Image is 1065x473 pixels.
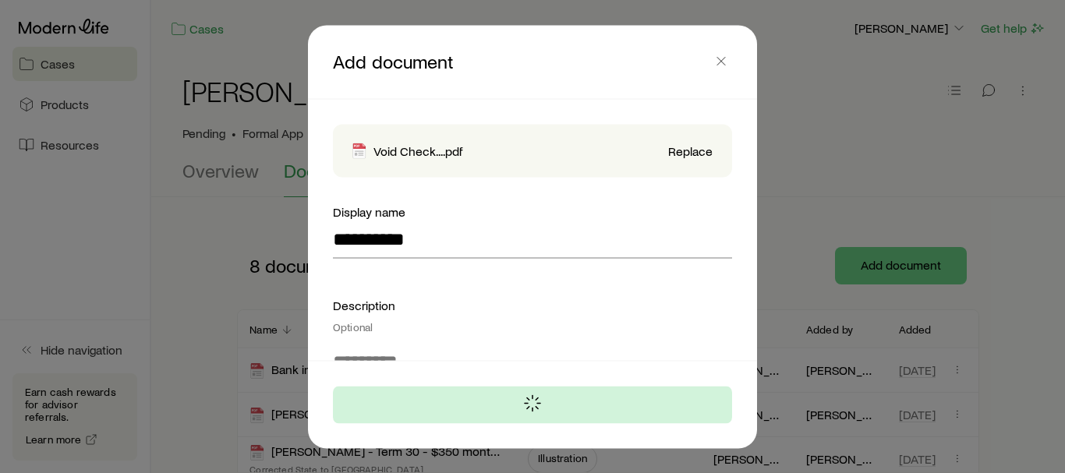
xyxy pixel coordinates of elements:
button: Replace [667,143,713,158]
p: Add document [333,50,710,73]
div: Optional [333,320,732,333]
p: Void Check....pdf [373,143,462,158]
div: Display name [333,202,732,221]
div: Description [333,295,732,333]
